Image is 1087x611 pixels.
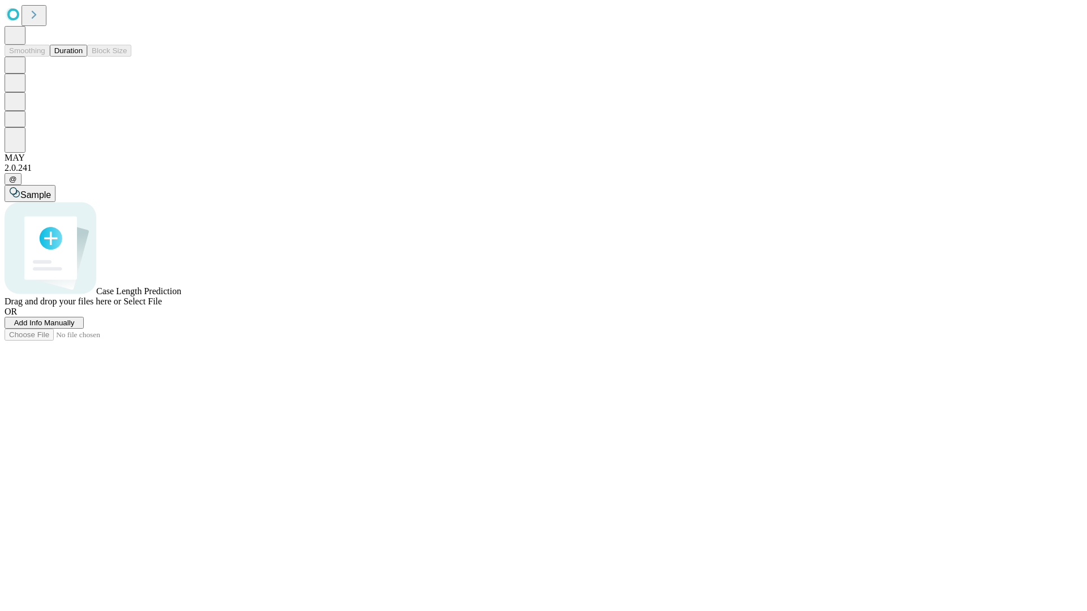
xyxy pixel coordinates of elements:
[5,185,55,202] button: Sample
[14,319,75,327] span: Add Info Manually
[50,45,87,57] button: Duration
[5,173,22,185] button: @
[9,175,17,183] span: @
[5,296,121,306] span: Drag and drop your files here or
[5,317,84,329] button: Add Info Manually
[5,307,17,316] span: OR
[96,286,181,296] span: Case Length Prediction
[5,163,1082,173] div: 2.0.241
[5,45,50,57] button: Smoothing
[87,45,131,57] button: Block Size
[5,153,1082,163] div: MAY
[123,296,162,306] span: Select File
[20,190,51,200] span: Sample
